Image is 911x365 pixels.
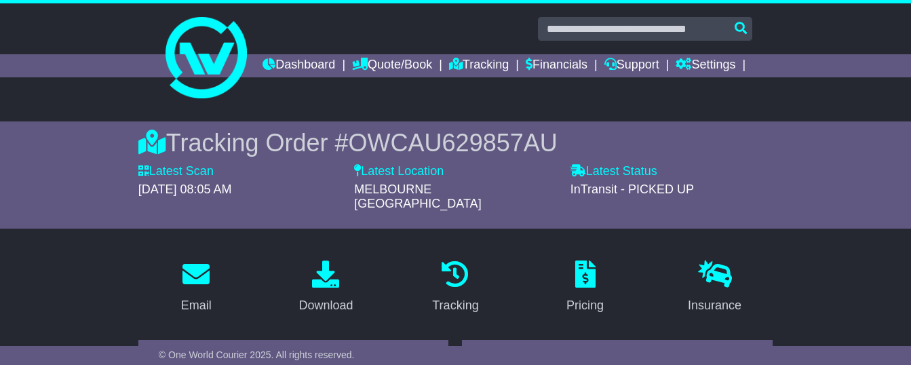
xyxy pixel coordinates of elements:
[138,182,232,196] span: [DATE] 08:05 AM
[676,54,735,77] a: Settings
[570,164,657,179] label: Latest Status
[566,296,604,315] div: Pricing
[349,129,558,157] span: OWCAU629857AU
[263,54,335,77] a: Dashboard
[354,164,444,179] label: Latest Location
[181,296,212,315] div: Email
[172,256,220,320] a: Email
[558,256,613,320] a: Pricing
[298,296,353,315] div: Download
[679,256,750,320] a: Insurance
[604,54,659,77] a: Support
[423,256,487,320] a: Tracking
[290,256,362,320] a: Download
[354,182,481,211] span: MELBOURNE [GEOGRAPHIC_DATA]
[352,54,432,77] a: Quote/Book
[526,54,587,77] a: Financials
[688,296,741,315] div: Insurance
[570,182,694,196] span: InTransit - PICKED UP
[138,164,214,179] label: Latest Scan
[159,349,355,360] span: © One World Courier 2025. All rights reserved.
[138,128,773,157] div: Tracking Order #
[432,296,478,315] div: Tracking
[449,54,509,77] a: Tracking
